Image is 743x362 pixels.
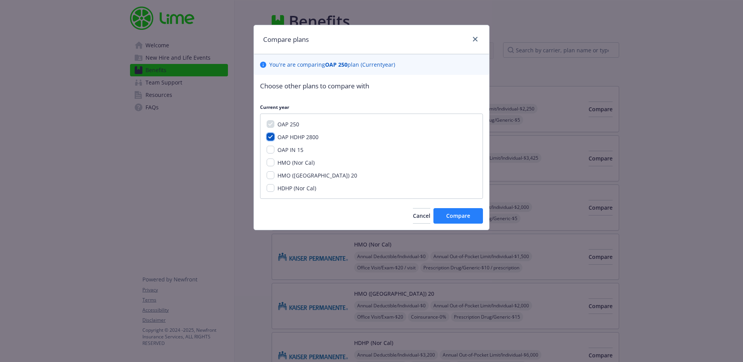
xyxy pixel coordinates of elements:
[413,212,430,219] span: Cancel
[263,34,309,45] h1: Compare plans
[269,60,395,69] p: You ' re are comparing plan ( Current year)
[277,159,315,166] span: HMO (Nor Cal)
[413,208,430,224] button: Cancel
[260,104,483,110] p: Current year
[446,212,470,219] span: Compare
[277,172,357,179] span: HMO ([GEOGRAPHIC_DATA]) 20
[325,61,348,68] b: OAP 250
[277,184,316,192] span: HDHP (Nor Cal)
[277,133,318,141] span: OAP HDHP 2800
[471,34,480,44] a: close
[277,121,299,128] span: OAP 250
[260,81,483,91] p: Choose other plans to compare with
[433,208,483,224] button: Compare
[277,146,303,153] span: OAP IN 15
